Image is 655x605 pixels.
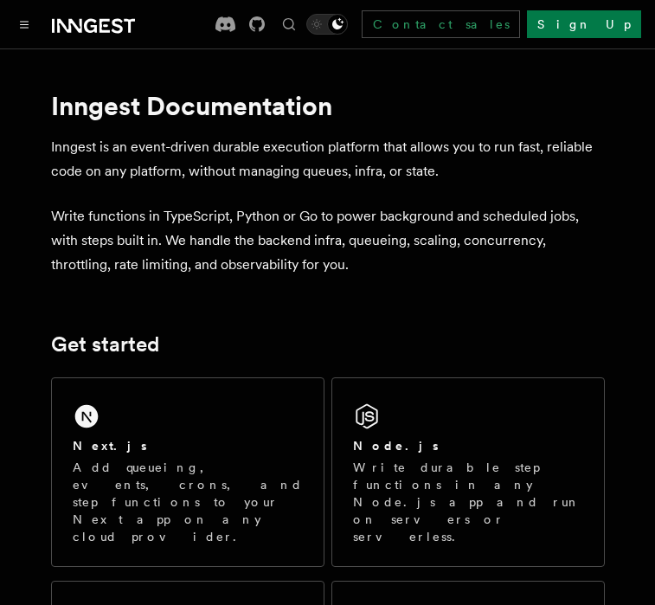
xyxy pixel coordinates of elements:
p: Add queueing, events, crons, and step functions to your Next app on any cloud provider. [73,459,303,545]
p: Write functions in TypeScript, Python or Go to power background and scheduled jobs, with steps bu... [51,204,605,277]
p: Inngest is an event-driven durable execution platform that allows you to run fast, reliable code ... [51,135,605,183]
button: Find something... [279,14,299,35]
a: Get started [51,332,159,357]
a: Next.jsAdd queueing, events, crons, and step functions to your Next app on any cloud provider. [51,377,324,567]
a: Node.jsWrite durable step functions in any Node.js app and run on servers or serverless. [331,377,605,567]
button: Toggle navigation [14,14,35,35]
a: Contact sales [362,10,520,38]
h1: Inngest Documentation [51,90,605,121]
a: Sign Up [527,10,641,38]
p: Write durable step functions in any Node.js app and run on servers or serverless. [353,459,583,545]
button: Toggle dark mode [306,14,348,35]
h2: Next.js [73,437,147,454]
h2: Node.js [353,437,439,454]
